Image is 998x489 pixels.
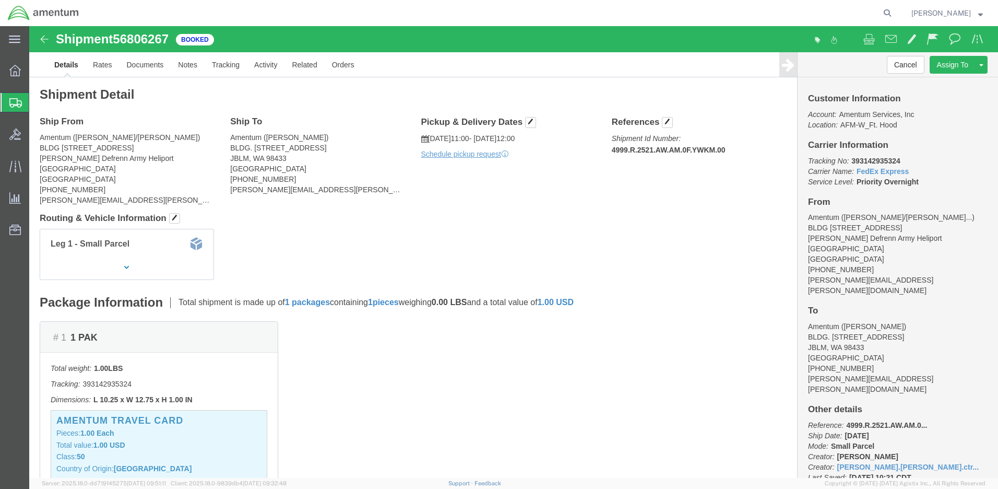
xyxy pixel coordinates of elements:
[29,26,998,478] iframe: FS Legacy Container
[911,7,983,19] button: [PERSON_NAME]
[474,480,501,486] a: Feedback
[42,480,166,486] span: Server: 2025.18.0-dd719145275
[171,480,287,486] span: Client: 2025.18.0-9839db4
[448,480,474,486] a: Support
[825,479,985,488] span: Copyright © [DATE]-[DATE] Agistix Inc., All Rights Reserved
[127,480,166,486] span: [DATE] 09:51:11
[243,480,287,486] span: [DATE] 09:32:48
[7,5,79,21] img: logo
[911,7,971,19] span: Ronald Pineda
